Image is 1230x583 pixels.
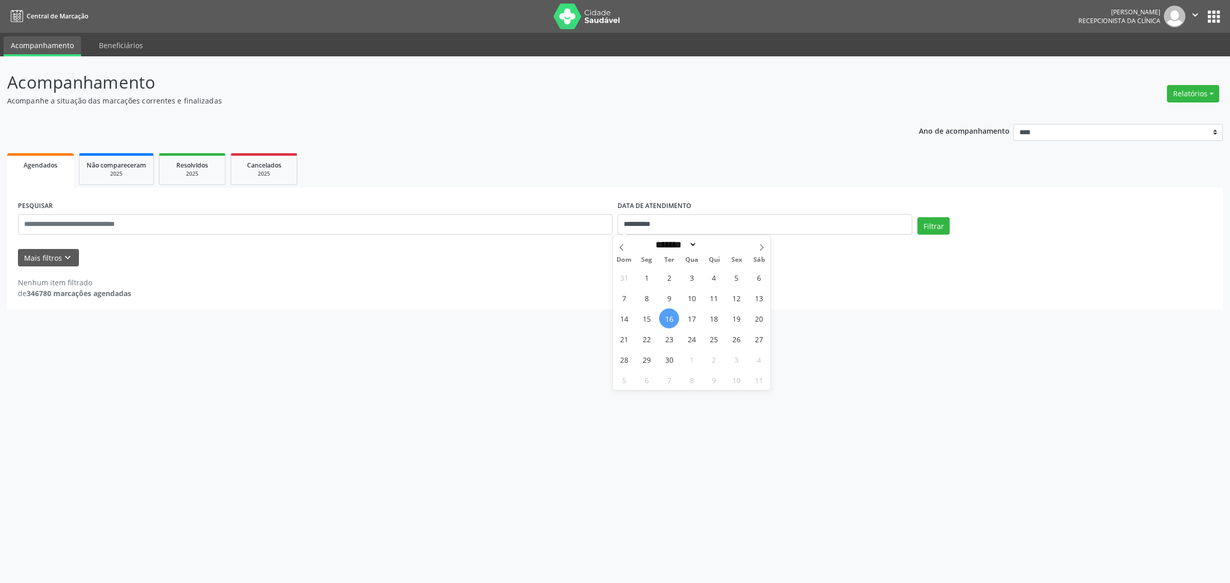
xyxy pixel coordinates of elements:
[176,161,208,170] span: Resolvidos
[659,349,679,369] span: Setembro 30, 2025
[1167,85,1219,102] button: Relatórios
[1190,9,1201,20] i: 
[682,349,702,369] span: Outubro 1, 2025
[704,288,724,308] span: Setembro 11, 2025
[1078,16,1160,25] span: Recepcionista da clínica
[727,308,747,328] span: Setembro 19, 2025
[1078,8,1160,16] div: [PERSON_NAME]
[749,329,769,349] span: Setembro 27, 2025
[18,277,131,288] div: Nenhum item filtrado
[703,257,726,263] span: Qui
[659,288,679,308] span: Setembro 9, 2025
[637,288,657,308] span: Setembro 8, 2025
[748,257,771,263] span: Sáb
[614,308,634,328] span: Setembro 14, 2025
[682,267,702,287] span: Setembro 3, 2025
[18,249,79,267] button: Mais filtroskeyboard_arrow_down
[1164,6,1185,27] img: img
[614,329,634,349] span: Setembro 21, 2025
[1205,8,1223,26] button: apps
[659,308,679,328] span: Setembro 16, 2025
[7,8,88,25] a: Central de Marcação
[704,349,724,369] span: Outubro 2, 2025
[659,370,679,390] span: Outubro 7, 2025
[727,267,747,287] span: Setembro 5, 2025
[727,329,747,349] span: Setembro 26, 2025
[637,370,657,390] span: Outubro 6, 2025
[167,170,218,178] div: 2025
[704,267,724,287] span: Setembro 4, 2025
[637,267,657,287] span: Setembro 1, 2025
[637,329,657,349] span: Setembro 22, 2025
[652,239,698,250] select: Month
[727,370,747,390] span: Outubro 10, 2025
[637,308,657,328] span: Setembro 15, 2025
[682,308,702,328] span: Setembro 17, 2025
[238,170,290,178] div: 2025
[4,36,81,56] a: Acompanhamento
[614,267,634,287] span: Agosto 31, 2025
[62,252,73,263] i: keyboard_arrow_down
[613,257,635,263] span: Dom
[727,349,747,369] span: Outubro 3, 2025
[697,239,731,250] input: Year
[919,124,1010,137] p: Ano de acompanhamento
[1185,6,1205,27] button: 
[27,288,131,298] strong: 346780 marcações agendadas
[682,288,702,308] span: Setembro 10, 2025
[637,349,657,369] span: Setembro 29, 2025
[749,370,769,390] span: Outubro 11, 2025
[727,288,747,308] span: Setembro 12, 2025
[659,329,679,349] span: Setembro 23, 2025
[682,370,702,390] span: Outubro 8, 2025
[749,308,769,328] span: Setembro 20, 2025
[704,370,724,390] span: Outubro 9, 2025
[659,267,679,287] span: Setembro 2, 2025
[681,257,703,263] span: Qua
[614,349,634,369] span: Setembro 28, 2025
[92,36,150,54] a: Beneficiários
[7,70,858,95] p: Acompanhamento
[614,288,634,308] span: Setembro 7, 2025
[7,95,858,106] p: Acompanhe a situação das marcações correntes e finalizadas
[704,329,724,349] span: Setembro 25, 2025
[726,257,748,263] span: Sex
[18,288,131,299] div: de
[614,370,634,390] span: Outubro 5, 2025
[87,170,146,178] div: 2025
[704,308,724,328] span: Setembro 18, 2025
[749,349,769,369] span: Outubro 4, 2025
[18,198,53,214] label: PESQUISAR
[658,257,681,263] span: Ter
[618,198,691,214] label: DATA DE ATENDIMENTO
[917,217,950,235] button: Filtrar
[749,288,769,308] span: Setembro 13, 2025
[24,161,57,170] span: Agendados
[247,161,281,170] span: Cancelados
[87,161,146,170] span: Não compareceram
[682,329,702,349] span: Setembro 24, 2025
[635,257,658,263] span: Seg
[27,12,88,20] span: Central de Marcação
[749,267,769,287] span: Setembro 6, 2025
